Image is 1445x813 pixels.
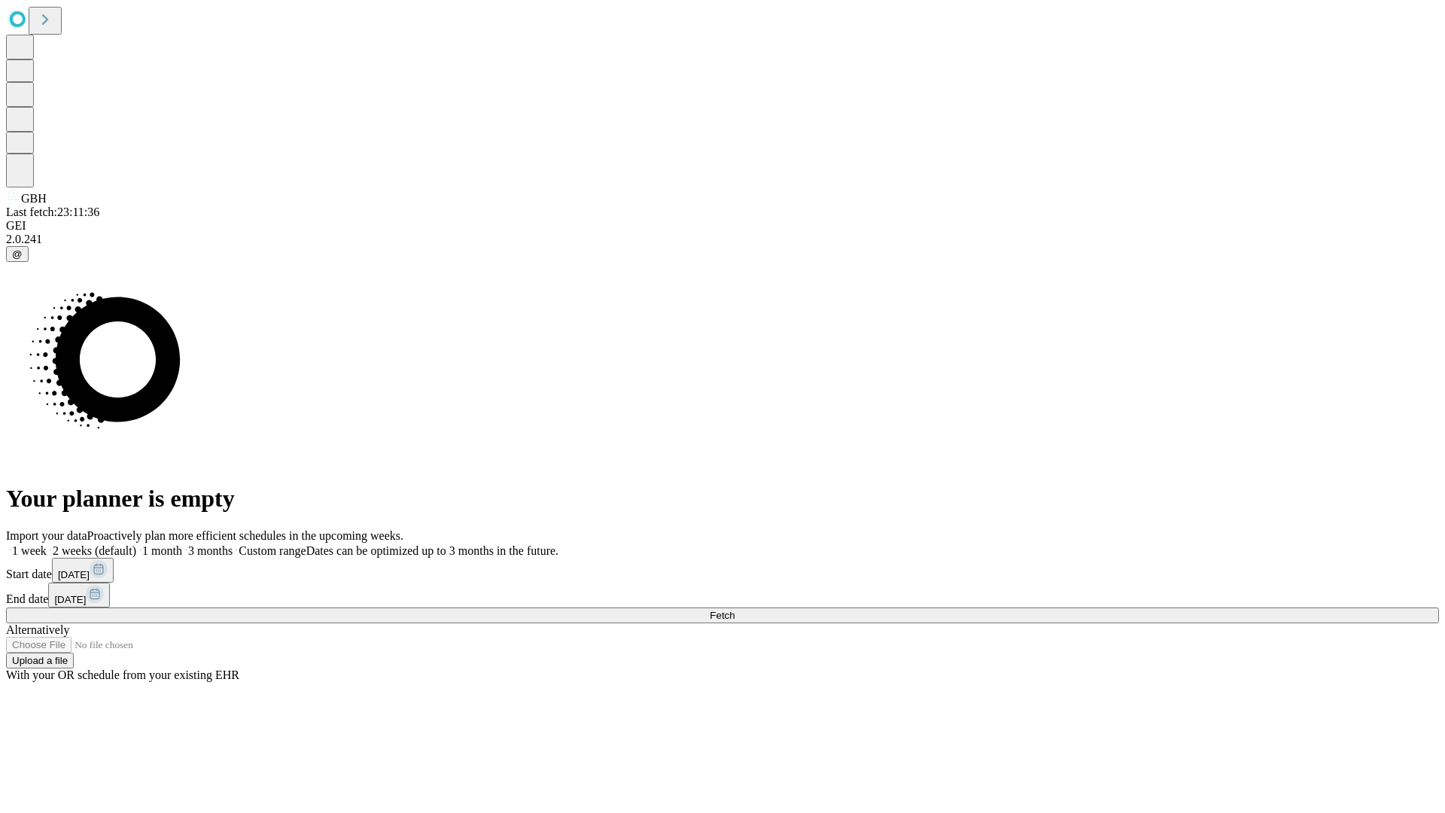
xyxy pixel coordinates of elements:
[12,544,47,557] span: 1 week
[239,544,306,557] span: Custom range
[6,623,69,636] span: Alternatively
[142,544,182,557] span: 1 month
[6,485,1439,513] h1: Your planner is empty
[6,219,1439,233] div: GEI
[54,594,86,605] span: [DATE]
[6,206,99,218] span: Last fetch: 23:11:36
[6,558,1439,583] div: Start date
[6,529,87,542] span: Import your data
[188,544,233,557] span: 3 months
[53,544,136,557] span: 2 weeks (default)
[87,529,403,542] span: Proactively plan more efficient schedules in the upcoming weeks.
[6,233,1439,246] div: 2.0.241
[710,610,735,621] span: Fetch
[6,653,74,668] button: Upload a file
[6,668,239,681] span: With your OR schedule from your existing EHR
[306,544,558,557] span: Dates can be optimized up to 3 months in the future.
[52,558,114,583] button: [DATE]
[6,583,1439,607] div: End date
[21,192,47,205] span: GBH
[58,569,90,580] span: [DATE]
[48,583,110,607] button: [DATE]
[6,607,1439,623] button: Fetch
[6,246,29,262] button: @
[12,248,23,260] span: @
